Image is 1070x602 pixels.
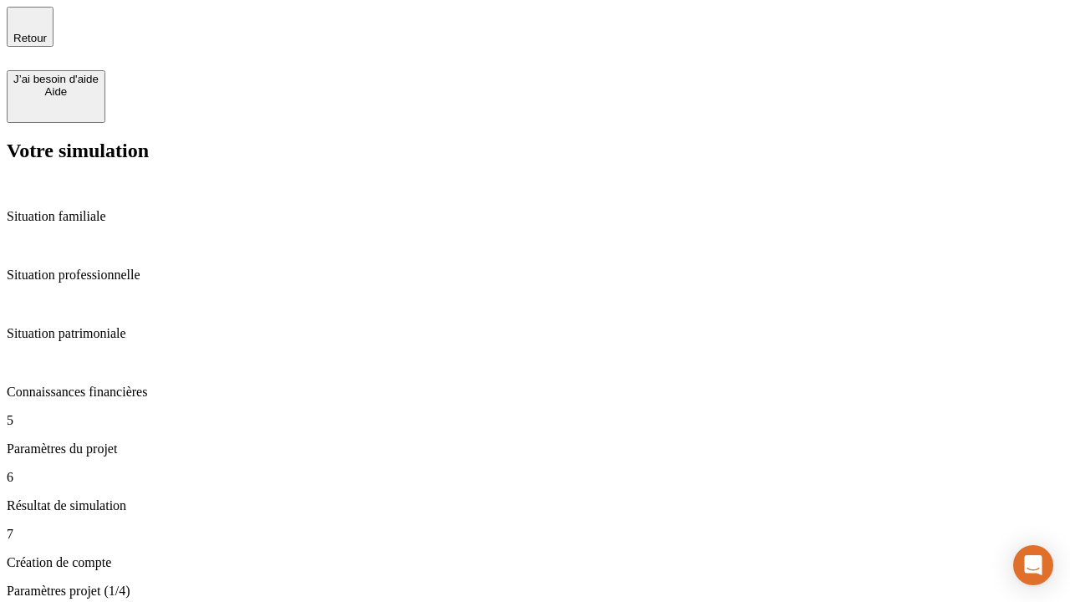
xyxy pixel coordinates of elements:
p: Création de compte [7,555,1063,570]
div: J’ai besoin d'aide [13,73,99,85]
p: Paramètres projet (1/4) [7,584,1063,599]
div: Open Intercom Messenger [1013,545,1053,585]
p: 5 [7,413,1063,428]
p: Paramètres du projet [7,441,1063,457]
p: Situation patrimoniale [7,326,1063,341]
button: J’ai besoin d'aideAide [7,70,105,123]
div: Aide [13,85,99,98]
h2: Votre simulation [7,140,1063,162]
p: Situation professionnelle [7,268,1063,283]
button: Retour [7,7,53,47]
p: Résultat de simulation [7,498,1063,513]
p: Situation familiale [7,209,1063,224]
p: 6 [7,470,1063,485]
p: Connaissances financières [7,385,1063,400]
span: Retour [13,32,47,44]
p: 7 [7,527,1063,542]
